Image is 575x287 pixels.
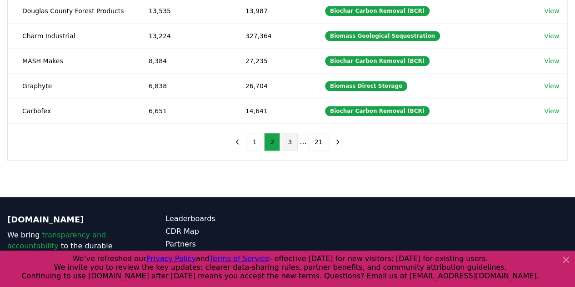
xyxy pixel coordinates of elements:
[544,6,559,15] a: View
[247,133,263,151] button: 1
[8,73,134,98] td: Graphyte
[231,73,310,98] td: 26,704
[231,23,310,48] td: 327,364
[264,133,280,151] button: 2
[231,98,310,123] td: 14,641
[8,23,134,48] td: Charm Industrial
[325,81,407,91] div: Biomass Direct Storage
[309,133,329,151] button: 21
[544,106,559,116] a: View
[230,133,245,151] button: previous page
[544,31,559,40] a: View
[544,56,559,65] a: View
[544,81,559,91] a: View
[325,6,430,16] div: Biochar Carbon Removal (BCR)
[134,73,231,98] td: 6,838
[282,133,298,151] button: 3
[8,48,134,73] td: MASH Makes
[330,133,345,151] button: next page
[325,106,430,116] div: Biochar Carbon Removal (BCR)
[325,31,440,41] div: Biomass Geological Sequestration
[165,239,287,250] a: Partners
[165,213,287,224] a: Leaderboards
[8,98,134,123] td: Carbofex
[325,56,430,66] div: Biochar Carbon Removal (BCR)
[7,231,106,250] span: transparency and accountability
[134,98,231,123] td: 6,651
[134,23,231,48] td: 13,224
[7,230,129,262] p: We bring to the durable carbon removal market
[231,48,310,73] td: 27,235
[165,226,287,237] a: CDR Map
[134,48,231,73] td: 8,384
[300,136,306,147] li: ...
[7,213,129,226] p: [DOMAIN_NAME]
